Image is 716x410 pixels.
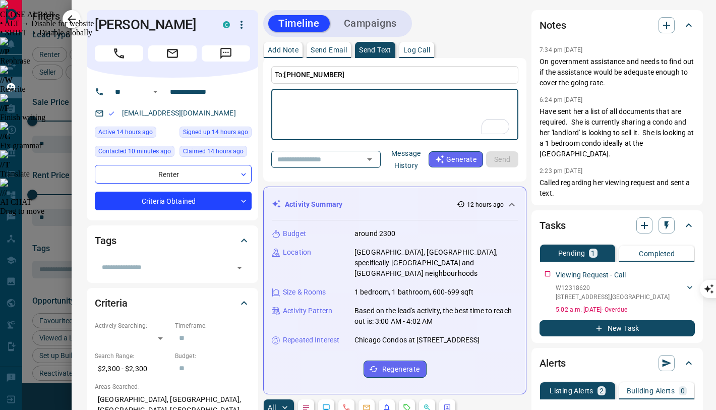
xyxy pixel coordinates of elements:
[556,305,695,314] p: 5:02 a.m. [DATE] - Overdue
[95,232,116,249] h2: Tags
[354,228,395,239] p: around 2300
[558,250,585,257] p: Pending
[681,387,685,394] p: 0
[540,217,565,233] h2: Tasks
[364,361,427,378] button: Regenerate
[283,335,339,345] p: Repeated Interest
[556,292,670,302] p: [STREET_ADDRESS] , [GEOGRAPHIC_DATA]
[175,321,250,330] p: Timeframe:
[95,291,250,315] div: Criteria
[95,382,250,391] p: Areas Searched:
[591,250,595,257] p: 1
[556,270,626,280] p: Viewing Request - Call
[354,247,518,279] p: [GEOGRAPHIC_DATA], [GEOGRAPHIC_DATA], specifically [GEOGRAPHIC_DATA] and [GEOGRAPHIC_DATA] neighb...
[550,387,593,394] p: Listing Alerts
[95,228,250,253] div: Tags
[556,281,695,304] div: W12318620[STREET_ADDRESS],[GEOGRAPHIC_DATA]
[283,228,306,239] p: Budget
[283,287,326,298] p: Size & Rooms
[600,387,604,394] p: 2
[540,351,695,375] div: Alerts
[354,335,480,345] p: Chicago Condos at [STREET_ADDRESS]
[175,352,250,361] p: Budget:
[95,321,170,330] p: Actively Searching:
[232,261,247,275] button: Open
[627,387,675,394] p: Building Alerts
[95,361,170,377] p: $2,300 - $2,300
[639,250,675,257] p: Completed
[95,352,170,361] p: Search Range:
[540,355,566,371] h2: Alerts
[283,247,311,258] p: Location
[556,283,670,292] p: W12318620
[354,287,474,298] p: 1 bedroom, 1 bathroom, 600-699 sqft
[354,306,518,327] p: Based on the lead's activity, the best time to reach out is: 3:00 AM - 4:02 AM
[95,295,128,311] h2: Criteria
[283,306,332,316] p: Activity Pattern
[540,213,695,238] div: Tasks
[540,320,695,336] button: New Task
